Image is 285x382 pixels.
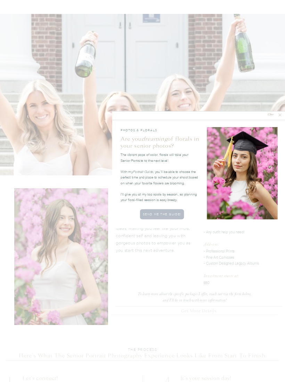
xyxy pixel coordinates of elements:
[121,136,200,147] h2: Are you of florals in your senior photos?
[142,135,168,142] i: dreaming
[264,113,278,117] nav: Close
[133,170,153,174] i: Portrait Guide
[23,375,121,380] p: Let's connect!
[180,375,279,380] p: It’s your session day!
[8,351,277,356] h2: Here’s what the senior portrait photography experience looks like from start to finish:
[140,212,184,217] a: send me the guide!
[121,152,198,202] p: The vibrant pops of color, florals will take your Senior Portraits to the next level! With my , y...
[204,280,261,286] p: 650
[121,128,197,133] h3: photos & florals
[204,249,261,265] p: - Professional Prints - Fine Art Canvases - Custom Designed Legacy Albums
[116,347,169,351] h3: The process
[204,273,261,278] p: Investment starts at:
[116,308,282,313] a: Get More Details
[204,242,261,247] p: Add-ons:
[136,291,253,296] p: To learn more about the specific packages I offer, reach out via the form below, and I’ll be in t...
[116,210,193,265] p: Consider me your bestie who goes along with all your wild and crazy ideas, making you feel like y...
